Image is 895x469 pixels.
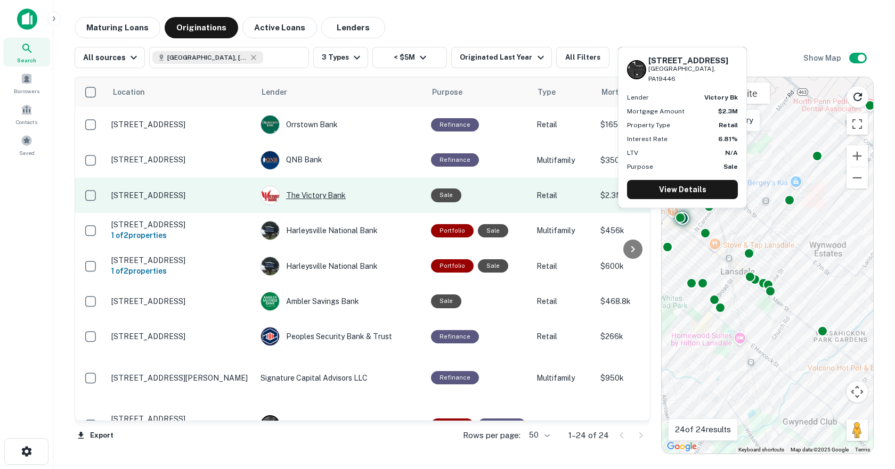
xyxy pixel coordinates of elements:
[17,56,36,64] span: Search
[111,332,250,341] p: [STREET_ADDRESS]
[556,47,609,68] button: All Filters
[111,220,250,229] p: [STREET_ADDRESS]
[595,77,712,107] th: Mortgage Amount
[431,330,479,343] div: This loan purpose was for refinancing
[536,331,590,342] p: Retail
[111,120,250,129] p: [STREET_ADDRESS]
[261,221,420,240] div: Harleysville National Bank
[847,381,868,402] button: Map camera controls
[648,64,738,84] p: [GEOGRAPHIC_DATA], PA19446
[261,151,279,169] img: picture
[627,134,668,144] p: Interest Rate
[111,155,250,164] p: [STREET_ADDRESS]
[460,51,547,64] div: Originated Last Year
[255,77,426,107] th: Lender
[431,259,474,273] div: This is a portfolio loan with 2 properties
[16,118,37,126] span: Contacts
[536,260,590,272] p: Retail
[3,130,50,159] a: Saved
[261,372,420,384] p: Signature Capital Advisors LLC
[478,224,508,237] div: Sale
[261,292,279,310] img: picture
[262,86,287,98] span: Lender
[106,77,255,107] th: Location
[648,56,738,65] h6: [STREET_ADDRESS]
[536,225,590,236] p: Multifamily
[463,429,520,442] p: Rows per page:
[600,154,707,166] p: $350k
[431,371,479,384] div: This loan purpose was for refinancing
[536,119,590,130] p: Retail
[321,17,385,38] button: Lenders
[261,415,420,434] div: Meridian Bank
[261,292,420,311] div: Ambler Savings Bank
[431,418,474,432] div: This is a portfolio loan with 2 properties
[675,423,731,436] p: 24 of 24 results
[662,77,873,454] div: 0 0
[261,151,420,170] div: QNB Bank
[111,256,250,265] p: [STREET_ADDRESS]
[261,327,420,346] div: Peoples Security Bank & Trust
[3,69,50,97] div: Borrowers
[627,180,738,199] a: View Details
[536,190,590,201] p: Retail
[431,294,461,308] div: Sale
[601,86,682,98] span: Mortgage Amount
[261,116,279,134] img: picture
[19,149,35,157] span: Saved
[17,9,37,30] img: capitalize-icon.png
[704,94,738,101] strong: victory bk
[3,38,50,67] a: Search
[568,429,609,442] p: 1–24 of 24
[75,427,116,443] button: Export
[600,119,707,130] p: $165k
[167,53,247,62] span: [GEOGRAPHIC_DATA], [GEOGRAPHIC_DATA] 19446, [GEOGRAPHIC_DATA]
[75,17,160,38] button: Maturing Loans
[600,260,707,272] p: $600k
[111,229,250,241] h6: 1 of 2 properties
[600,372,707,384] p: $950k
[111,414,250,424] p: [STREET_ADDRESS]
[14,87,39,95] span: Borrowers
[112,86,159,98] span: Location
[847,145,868,167] button: Zoom in
[536,419,590,431] p: Retail
[451,47,551,68] button: Originated Last Year
[614,47,648,68] button: Save your search to get updates of matches that match your search criteria.
[600,190,707,201] p: $2.3M
[600,331,707,342] p: $266k
[600,295,707,307] p: $468.8k
[847,113,868,135] button: Toggle fullscreen view
[791,447,849,452] span: Map data ©2025 Google
[431,118,479,131] div: This loan purpose was for refinancing
[261,257,420,276] div: Harleysville National Bank
[431,188,461,202] div: Sale
[478,418,526,432] div: This loan purpose was for refinancing
[536,372,590,384] p: Multifamily
[75,47,145,68] button: All sources
[111,297,250,306] p: [STREET_ADDRESS]
[83,51,140,64] div: All sources
[478,259,508,273] div: Sale
[426,77,531,107] th: Purpose
[627,148,638,158] p: LTV
[165,17,238,38] button: Originations
[531,77,595,107] th: Type
[847,86,869,108] button: Reload search area
[431,153,479,167] div: This loan purpose was for refinancing
[600,225,707,236] p: $456k
[261,115,420,134] div: Orrstown Bank
[261,186,420,205] div: The Victory Bank
[664,440,699,454] a: Open this area in Google Maps (opens a new window)
[261,327,279,345] img: picture
[738,446,784,454] button: Keyboard shortcuts
[718,135,738,143] strong: 6.81%
[3,100,50,128] a: Contacts
[111,265,250,277] h6: 1 of 2 properties
[600,419,707,431] p: $665k
[525,427,551,443] div: 50
[842,384,895,435] div: Chat Widget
